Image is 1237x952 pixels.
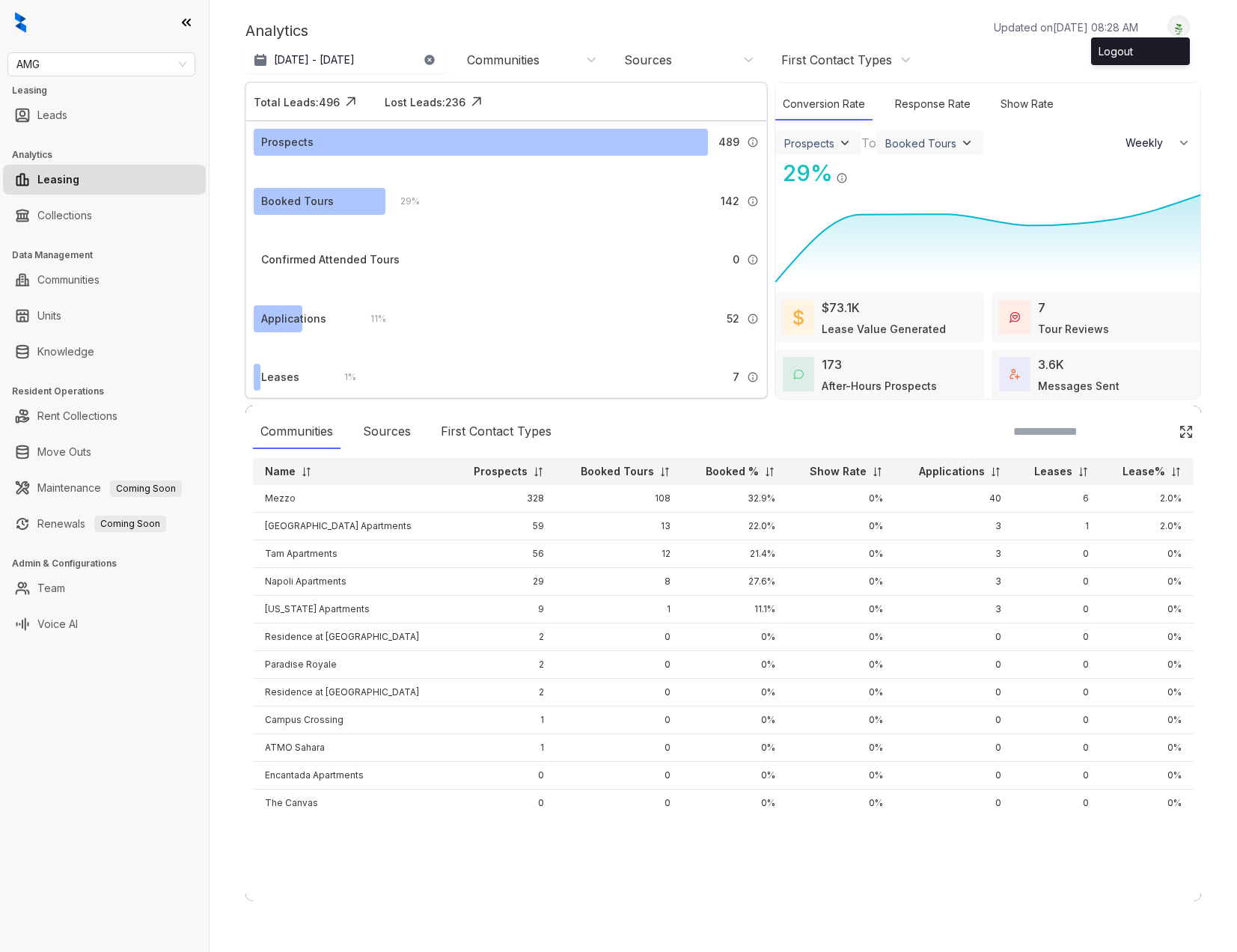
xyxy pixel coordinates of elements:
[848,159,870,181] img: Click Icon
[624,52,672,68] div: Sources
[1010,312,1020,323] img: TourReviews
[810,464,867,479] p: Show Rate
[787,651,896,679] td: 0%
[1013,734,1101,762] td: 0
[721,193,739,210] span: 142
[793,308,804,326] img: LeaseValue
[787,679,896,707] td: 0%
[3,337,206,367] li: Knowledge
[888,88,978,120] div: Response Rate
[733,369,739,385] span: 7
[747,371,759,383] img: Info
[253,651,451,679] td: Paradise Royale
[110,480,182,497] span: Coming Soon
[1013,651,1101,679] td: 0
[3,100,206,130] li: Leads
[872,466,883,477] img: sorting
[1101,513,1194,540] td: 2.0%
[787,485,896,513] td: 0%
[556,596,682,623] td: 1
[3,165,206,195] li: Leasing
[37,609,78,639] a: Voice AI
[451,734,556,762] td: 1
[12,385,209,398] h3: Resident Operations
[1101,734,1194,762] td: 0%
[1125,135,1171,150] span: Weekly
[261,134,314,150] div: Prospects
[861,134,876,152] div: To
[822,321,946,337] div: Lease Value Generated
[261,311,326,327] div: Applications
[682,679,787,707] td: 0%
[3,573,206,603] li: Team
[37,201,92,231] a: Collections
[682,513,787,540] td: 22.0%
[37,573,65,603] a: Team
[787,734,896,762] td: 0%
[1010,369,1020,379] img: TotalFum
[265,464,296,479] p: Name
[727,311,739,327] span: 52
[451,513,556,540] td: 59
[1038,321,1109,337] div: Tour Reviews
[1147,425,1160,438] img: SearchIcon
[775,88,873,120] div: Conversion Rate
[94,516,166,532] span: Coming Soon
[895,596,1013,623] td: 3
[556,623,682,651] td: 0
[993,88,1061,120] div: Show Rate
[706,464,759,479] p: Booked %
[1038,356,1064,373] div: 3.6K
[253,568,451,596] td: Napoli Apartments
[3,401,206,431] li: Rent Collections
[1168,19,1189,34] img: UserAvatar
[556,734,682,762] td: 0
[895,651,1013,679] td: 0
[556,513,682,540] td: 13
[793,369,804,380] img: AfterHoursConversations
[12,84,209,97] h3: Leasing
[895,623,1013,651] td: 0
[994,19,1138,35] p: Updated on [DATE] 08:28 AM
[451,540,556,568] td: 56
[682,762,787,790] td: 0%
[781,52,892,68] div: First Contact Types
[253,415,340,449] div: Communities
[1013,707,1101,734] td: 0
[254,94,340,110] div: Total Leads: 496
[451,707,556,734] td: 1
[37,265,100,295] a: Communities
[1013,679,1101,707] td: 0
[822,378,937,394] div: After-Hours Prospects
[253,790,451,817] td: The Canvas
[245,46,448,73] button: [DATE] - [DATE]
[718,134,739,150] span: 489
[1038,378,1120,394] div: Messages Sent
[1101,707,1194,734] td: 0%
[253,623,451,651] td: Residence at [GEOGRAPHIC_DATA]
[533,466,544,477] img: sorting
[385,193,420,210] div: 29 %
[885,137,956,150] div: Booked Tours
[1101,485,1194,513] td: 2.0%
[659,466,671,477] img: sorting
[959,135,974,150] img: ViewFilterArrow
[253,734,451,762] td: ATMO Sahara
[3,473,206,503] li: Maintenance
[16,53,186,76] span: AMG
[556,762,682,790] td: 0
[895,707,1013,734] td: 0
[1013,485,1101,513] td: 6
[682,651,787,679] td: 0%
[1101,762,1194,790] td: 0%
[895,513,1013,540] td: 3
[556,485,682,513] td: 108
[747,195,759,207] img: Info
[12,248,209,262] h3: Data Management
[329,369,356,385] div: 1 %
[3,265,206,295] li: Communities
[3,301,206,331] li: Units
[1179,424,1194,439] img: Click Icon
[787,707,896,734] td: 0%
[37,165,79,195] a: Leasing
